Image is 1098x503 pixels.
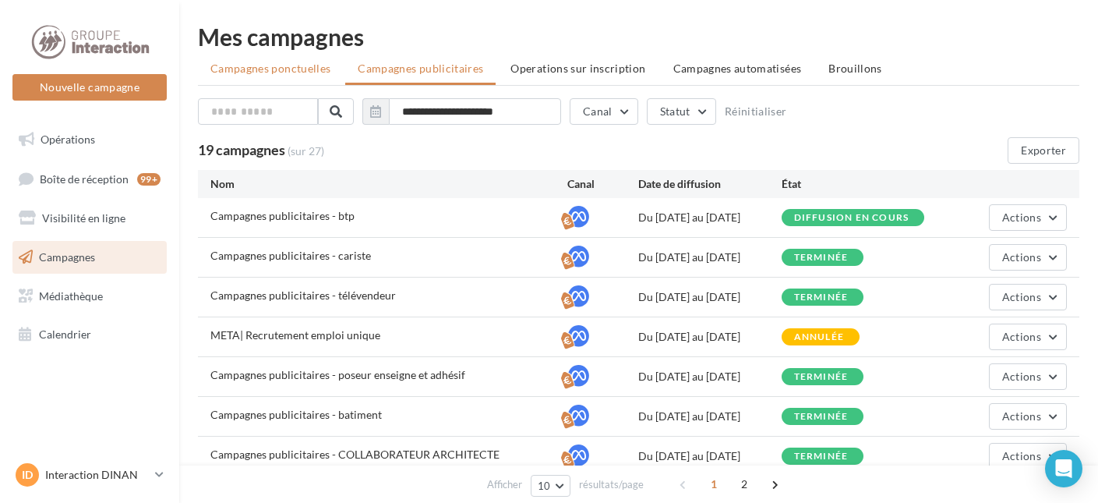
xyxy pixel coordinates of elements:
span: Opérations [41,133,95,146]
div: terminée [794,452,849,462]
div: annulée [794,332,844,342]
span: Campagnes automatisées [673,62,802,75]
span: Actions [1002,211,1041,224]
div: Du [DATE] au [DATE] [638,210,781,225]
div: Canal [567,176,639,192]
button: Actions [989,363,1067,390]
a: ID Interaction DINAN [12,460,167,490]
button: Actions [989,403,1067,430]
span: Afficher [487,477,522,492]
div: Du [DATE] au [DATE] [638,409,781,424]
a: Campagnes [9,241,170,274]
span: Campagnes [39,250,95,264]
button: Actions [989,443,1067,469]
a: Boîte de réception99+ [9,162,170,196]
div: Open Intercom Messenger [1045,450,1082,487]
span: (sur 27) [288,144,324,158]
div: Du [DATE] au [DATE] [638,369,781,384]
button: Actions [989,324,1067,350]
span: Operations sur inscription [510,62,645,75]
a: Visibilité en ligne [9,202,170,235]
span: Campagnes publicitaires - COLLABORATEUR ARCHITECTE [210,448,500,461]
div: Du [DATE] au [DATE] [638,448,781,464]
span: Actions [1002,409,1041,423]
button: Actions [989,284,1067,310]
button: Exporter [1008,137,1079,164]
span: Campagnes publicitaires - télévendeur [210,289,396,302]
button: Actions [989,204,1067,231]
a: Médiathèque [9,280,170,313]
div: Date de diffusion [638,176,781,192]
button: Statut [647,98,716,125]
span: Boîte de réception [40,172,129,185]
button: Canal [570,98,638,125]
span: 10 [538,480,551,492]
span: Campagnes publicitaires - cariste [210,249,371,262]
div: Du [DATE] au [DATE] [638,329,781,345]
div: Du [DATE] au [DATE] [638,289,781,305]
button: Actions [989,244,1067,271]
span: 2 [732,472,757,497]
span: Brouillons [828,62,882,75]
span: résultats/page [579,477,644,492]
span: Campagnes ponctuelles [210,62,330,75]
span: 1 [701,472,726,497]
span: Calendrier [39,328,91,341]
div: État [782,176,924,192]
div: terminée [794,412,849,422]
span: 19 campagnes [198,141,285,158]
div: Diffusion en cours [794,213,909,223]
span: META| Recrutement emploi unique [210,328,380,342]
span: Actions [1002,330,1041,343]
span: Visibilité en ligne [42,211,125,225]
div: Nom [210,176,567,192]
div: terminée [794,372,849,382]
span: Actions [1002,449,1041,462]
a: Opérations [9,123,170,156]
button: Réinitialiser [725,105,787,118]
span: ID [22,467,33,483]
span: Actions [1002,370,1041,383]
div: terminée [794,253,849,263]
span: Actions [1002,290,1041,303]
button: Nouvelle campagne [12,74,167,101]
a: Calendrier [9,318,170,351]
div: 99+ [137,173,161,186]
p: Interaction DINAN [45,467,149,483]
span: Campagnes publicitaires - batiment [210,408,382,421]
div: Du [DATE] au [DATE] [638,250,781,265]
span: Actions [1002,250,1041,264]
span: Campagnes publicitaires - btp [210,209,355,222]
div: Mes campagnes [198,25,1079,48]
div: terminée [794,292,849,303]
span: Campagnes publicitaires - poseur enseigne et adhésif [210,368,465,381]
span: Médiathèque [39,289,103,302]
button: 10 [531,475,570,497]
